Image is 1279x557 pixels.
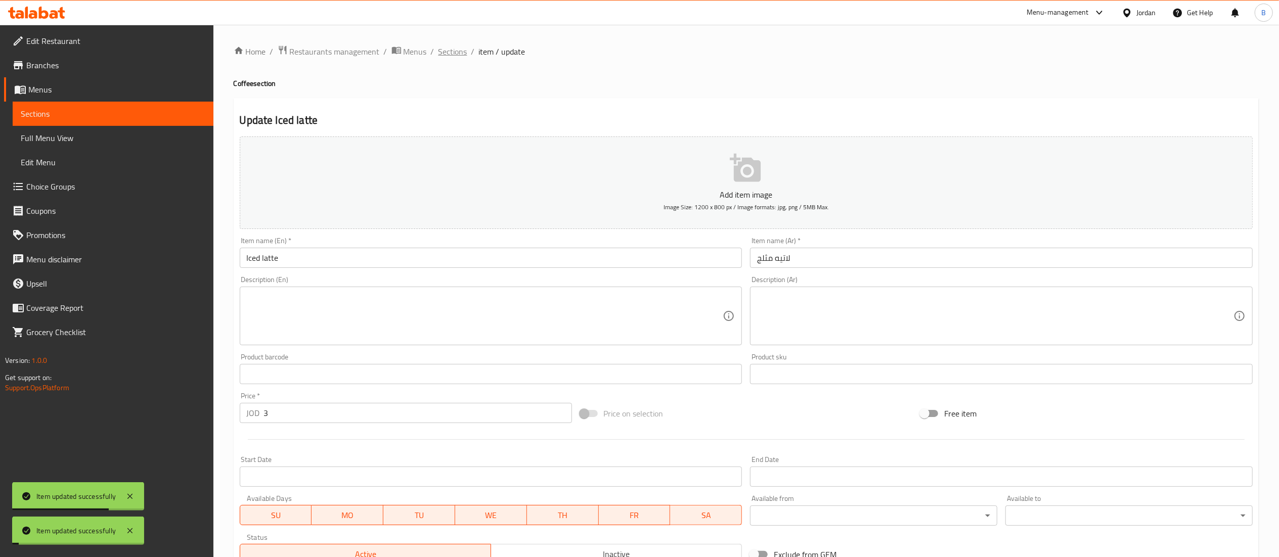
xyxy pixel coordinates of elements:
[270,45,274,58] li: /
[384,45,387,58] li: /
[674,508,738,523] span: SA
[240,248,742,268] input: Enter name En
[264,403,572,423] input: Please enter price
[13,150,213,174] a: Edit Menu
[599,505,671,525] button: FR
[26,326,205,338] span: Grocery Checklist
[459,508,523,523] span: WE
[404,45,427,58] span: Menus
[664,201,829,213] span: Image Size: 1200 x 800 px / Image formats: jpg, png / 5MB Max.
[4,77,213,102] a: Menus
[431,45,434,58] li: /
[240,505,312,525] button: SU
[240,136,1253,229] button: Add item imageImage Size: 1200 x 800 px / Image formats: jpg, png / 5MB Max.
[13,102,213,126] a: Sections
[750,364,1253,384] input: Please enter product sku
[26,277,205,290] span: Upsell
[244,508,308,523] span: SU
[13,126,213,150] a: Full Menu View
[28,83,205,96] span: Menus
[312,505,383,525] button: MO
[26,302,205,314] span: Coverage Report
[240,113,1253,128] h2: Update Iced latte
[36,525,116,536] div: Item updated successfully
[316,508,379,523] span: MO
[604,407,664,420] span: Price on selection
[1136,7,1156,18] div: Jordan
[944,407,977,420] span: Free item
[240,364,742,384] input: Please enter product barcode
[4,320,213,344] a: Grocery Checklist
[5,354,30,367] span: Version:
[1027,7,1089,19] div: Menu-management
[26,59,205,71] span: Branches
[387,508,451,523] span: TU
[234,45,266,58] a: Home
[4,174,213,199] a: Choice Groups
[527,505,599,525] button: TH
[531,508,595,523] span: TH
[750,248,1253,268] input: Enter name Ar
[26,253,205,265] span: Menu disclaimer
[383,505,455,525] button: TU
[4,53,213,77] a: Branches
[471,45,475,58] li: /
[247,407,260,419] p: JOD
[31,354,47,367] span: 1.0.0
[290,45,380,58] span: Restaurants management
[4,199,213,223] a: Coupons
[26,180,205,193] span: Choice Groups
[750,505,997,526] div: ​
[1005,505,1253,526] div: ​
[4,29,213,53] a: Edit Restaurant
[234,45,1259,58] nav: breadcrumb
[603,508,667,523] span: FR
[278,45,380,58] a: Restaurants management
[36,491,116,502] div: Item updated successfully
[4,247,213,271] a: Menu disclaimer
[391,45,427,58] a: Menus
[5,371,52,384] span: Get support on:
[4,223,213,247] a: Promotions
[670,505,742,525] button: SA
[455,505,527,525] button: WE
[5,381,69,394] a: Support.OpsPlatform
[4,296,213,320] a: Coverage Report
[26,229,205,241] span: Promotions
[21,132,205,144] span: Full Menu View
[479,45,525,58] span: item / update
[255,189,1237,201] p: Add item image
[234,78,1259,88] h4: Coffee section
[1261,7,1266,18] span: B
[438,45,467,58] a: Sections
[21,156,205,168] span: Edit Menu
[26,35,205,47] span: Edit Restaurant
[4,271,213,296] a: Upsell
[21,108,205,120] span: Sections
[26,205,205,217] span: Coupons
